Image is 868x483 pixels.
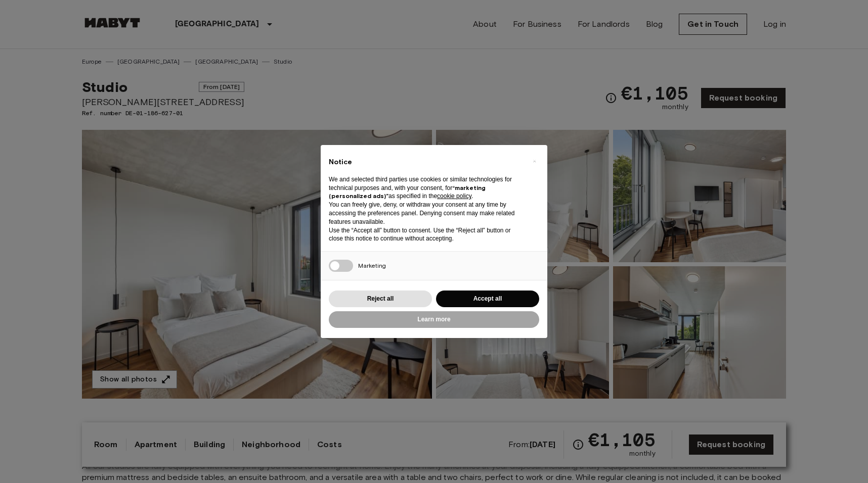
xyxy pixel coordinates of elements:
[526,153,542,169] button: Close this notice
[329,201,523,226] p: You can freely give, deny, or withdraw your consent at any time by accessing the preferences pane...
[329,311,539,328] button: Learn more
[329,226,523,244] p: Use the “Accept all” button to consent. Use the “Reject all” button or close this notice to conti...
[358,262,386,269] span: Marketing
[437,192,471,200] a: cookie policy
[329,157,523,167] h2: Notice
[329,291,432,307] button: Reject all
[533,155,536,167] span: ×
[436,291,539,307] button: Accept all
[329,184,486,200] strong: “marketing (personalized ads)”
[329,175,523,201] p: We and selected third parties use cookies or similar technologies for technical purposes and, wit...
